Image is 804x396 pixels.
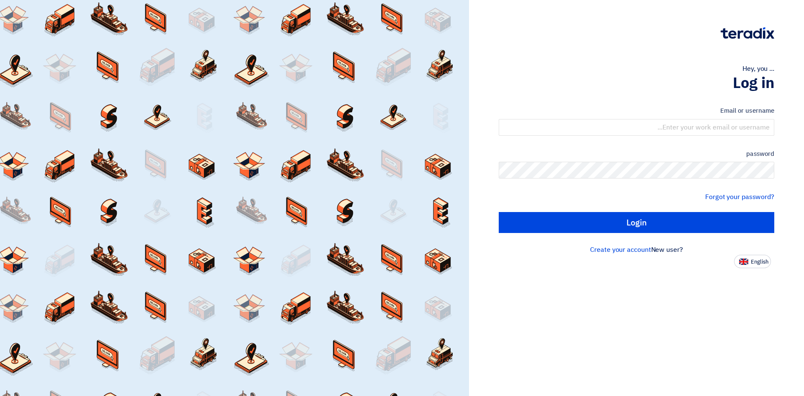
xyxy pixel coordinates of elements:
[651,245,683,255] font: New user?
[733,72,774,94] font: Log in
[742,64,774,74] font: Hey, you ...
[705,192,774,202] a: Forgot your password?
[720,106,774,115] font: Email or username
[734,255,771,268] button: English
[499,212,774,233] input: Login
[721,27,774,39] img: Teradix logo
[739,259,748,265] img: en-US.png
[590,245,651,255] a: Create your account
[746,149,774,158] font: password
[499,119,774,136] input: Enter your work email or username...
[751,258,768,266] font: English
